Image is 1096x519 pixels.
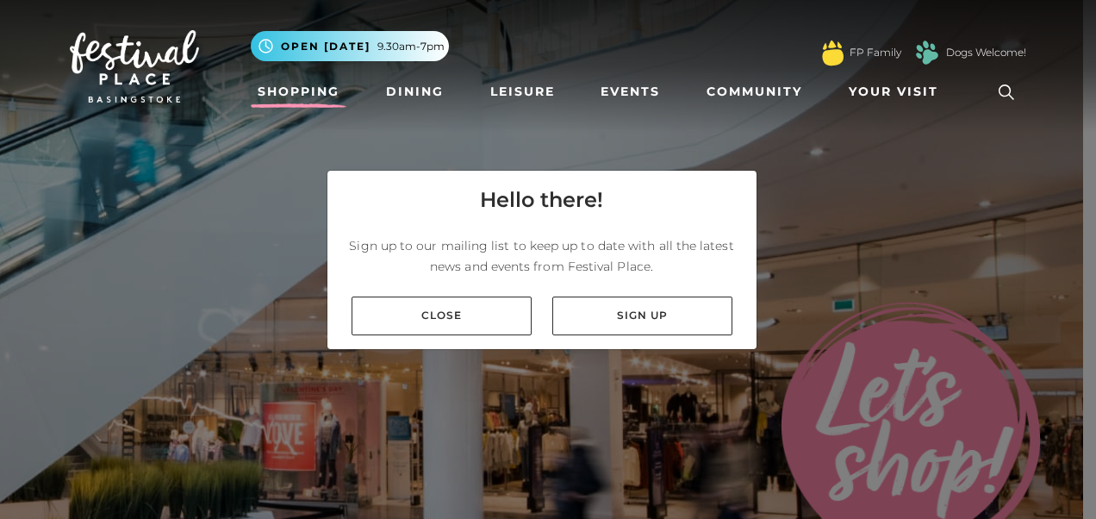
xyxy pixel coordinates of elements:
span: 9.30am-7pm [377,39,445,54]
a: Sign up [552,297,732,335]
a: Shopping [251,76,346,108]
span: Open [DATE] [281,39,371,54]
h4: Hello there! [480,184,603,216]
a: Events [594,76,667,108]
a: Dogs Welcome! [946,45,1026,60]
a: Community [700,76,809,108]
button: Open [DATE] 9.30am-7pm [251,31,449,61]
span: Your Visit [849,83,938,101]
a: Leisure [483,76,562,108]
a: FP Family [850,45,901,60]
a: Close [352,297,532,335]
img: Festival Place Logo [70,30,199,103]
a: Your Visit [842,76,954,108]
a: Dining [379,76,451,108]
p: Sign up to our mailing list to keep up to date with all the latest news and events from Festival ... [341,235,743,277]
